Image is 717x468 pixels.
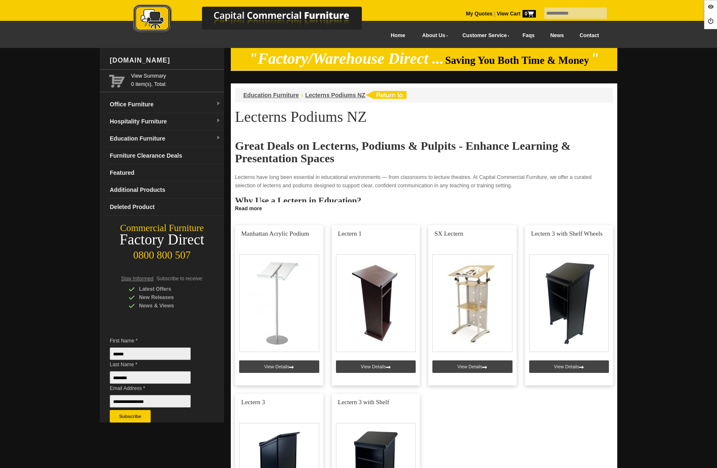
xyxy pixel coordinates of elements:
[543,26,572,45] a: News
[106,199,224,216] a: Deleted Product
[129,285,208,293] div: Latest Offers
[216,118,221,123] img: dropdown
[235,196,361,206] strong: Why Use a Lectern in Education?
[572,26,607,45] a: Contact
[216,136,221,141] img: dropdown
[121,276,154,282] span: Stay Informed
[523,10,536,18] span: 0
[157,276,203,282] span: Subscribe to receive:
[305,92,365,98] a: Lecterns Podiums NZ
[110,4,402,35] img: Capital Commercial Furniture Logo
[243,92,299,98] a: Education Furniture
[129,302,208,310] div: News & Views
[131,72,221,87] span: 0 item(s), Total:
[591,50,599,67] em: "
[110,347,191,360] input: First Name *
[235,173,613,190] p: Lecterns have long been essential in educational environments — from classrooms to lecture theatr...
[445,55,589,66] span: Saving You Both Time & Money
[110,384,203,393] span: Email Address *
[301,91,303,99] li: ›
[110,337,203,345] span: First Name *
[453,26,515,45] a: Customer Service
[249,50,444,67] em: "Factory/Warehouse Direct ...
[100,234,224,246] div: Factory Direct
[131,72,221,80] a: View Summary
[235,139,571,165] strong: Great Deals on Lecterns, Podiums & Pulpits - Enhance Learning & Presentation Spaces
[110,395,191,408] input: Email Address *
[235,109,613,125] h1: Lecterns Podiums NZ
[106,113,224,130] a: Hospitality Furnituredropdown
[100,245,224,261] div: 0800 800 507
[231,202,617,213] a: Click to read more
[106,181,224,199] a: Additional Products
[106,147,224,164] a: Furniture Clearance Deals
[216,101,221,106] img: dropdown
[497,11,536,17] strong: View Cart
[106,164,224,181] a: Featured
[110,360,203,369] span: Last Name *
[129,293,208,302] div: New Releases
[106,96,224,113] a: Office Furnituredropdown
[413,26,453,45] a: About Us
[365,91,406,99] img: return to
[106,130,224,147] a: Education Furnituredropdown
[100,222,224,234] div: Commercial Furniture
[466,11,492,17] a: My Quotes
[110,410,151,423] button: Subscribe
[110,4,402,37] a: Capital Commercial Furniture Logo
[515,26,543,45] a: Faqs
[106,48,224,73] div: [DOMAIN_NAME]
[495,11,536,17] a: View Cart0
[110,371,191,384] input: Last Name *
